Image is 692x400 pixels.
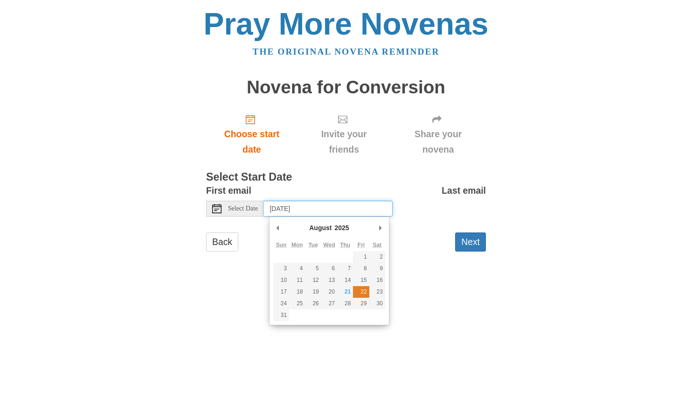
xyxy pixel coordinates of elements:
button: Next Month [376,221,385,235]
button: 28 [337,298,353,309]
abbr: Monday [291,242,303,248]
abbr: Friday [358,242,365,248]
a: Pray More Novenas [204,7,489,41]
h3: Select Start Date [206,171,486,183]
button: 15 [353,274,369,286]
button: 4 [289,263,305,274]
button: 3 [273,263,289,274]
button: Previous Month [273,221,283,235]
a: Back [206,232,238,252]
button: 22 [353,286,369,298]
span: Select Date [228,205,258,212]
button: 23 [369,286,385,298]
label: Last email [442,183,486,198]
abbr: Wednesday [323,242,335,248]
button: 25 [289,298,305,309]
a: The original novena reminder [253,47,440,56]
abbr: Tuesday [308,242,318,248]
button: 17 [273,286,289,298]
button: 30 [369,298,385,309]
button: 24 [273,298,289,309]
div: August [308,221,333,235]
button: 8 [353,263,369,274]
div: Click "Next" to confirm your start date first. [390,106,486,162]
button: 19 [305,286,321,298]
span: Invite your friends [307,126,381,157]
button: 11 [289,274,305,286]
button: 12 [305,274,321,286]
abbr: Saturday [373,242,381,248]
div: Click "Next" to confirm your start date first. [298,106,390,162]
label: First email [206,183,251,198]
button: 10 [273,274,289,286]
a: Choose start date [206,106,298,162]
button: 27 [321,298,337,309]
button: 5 [305,263,321,274]
button: 6 [321,263,337,274]
button: 2 [369,251,385,263]
input: Use the arrow keys to pick a date [264,201,393,217]
button: 13 [321,274,337,286]
h1: Novena for Conversion [206,77,486,98]
button: 18 [289,286,305,298]
span: Choose start date [215,126,288,157]
button: 29 [353,298,369,309]
button: 1 [353,251,369,263]
div: 2025 [333,221,350,235]
button: 21 [337,286,353,298]
button: 16 [369,274,385,286]
button: 26 [305,298,321,309]
button: 31 [273,309,289,321]
button: 9 [369,263,385,274]
span: Share your novena [400,126,477,157]
button: Next [455,232,486,252]
button: 7 [337,263,353,274]
button: 20 [321,286,337,298]
abbr: Thursday [340,242,350,248]
abbr: Sunday [276,242,287,248]
button: 14 [337,274,353,286]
